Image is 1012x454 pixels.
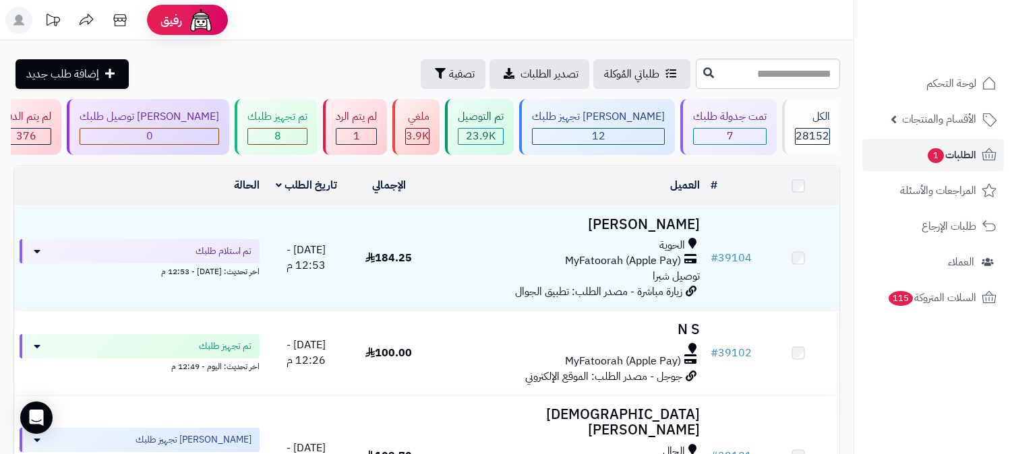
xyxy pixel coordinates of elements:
span: 184.25 [365,250,412,266]
div: [PERSON_NAME] توصيل طلبك [80,109,219,125]
div: [PERSON_NAME] تجهيز طلبك [532,109,665,125]
div: لم يتم الرد [336,109,377,125]
a: #39102 [711,345,752,361]
span: [DATE] - 12:26 م [287,337,326,368]
span: 12 [592,128,605,144]
div: Open Intercom Messenger [20,401,53,434]
span: تصفية [449,66,475,82]
a: [PERSON_NAME] تجهيز طلبك 12 [516,99,678,155]
div: 3865 [406,129,429,144]
span: تصدير الطلبات [520,66,578,82]
span: 1 [928,148,944,163]
button: تصفية [421,59,485,89]
span: 1 [353,128,360,144]
span: تم استلام طلبك [196,245,251,258]
a: الحالة [234,177,260,193]
a: إضافة طلب جديد [16,59,129,89]
span: طلباتي المُوكلة [604,66,659,82]
a: الطلبات1 [862,139,1004,171]
div: تم تجهيز طلبك [247,109,307,125]
span: طلبات الإرجاع [922,217,976,236]
a: لم يتم الرد 1 [320,99,390,155]
div: 7 [694,129,766,144]
div: تم التوصيل [458,109,504,125]
span: 28152 [796,128,829,144]
span: 7 [727,128,734,144]
div: تمت جدولة طلبك [693,109,767,125]
div: لم يتم الدفع [1,109,51,125]
span: # [711,250,718,266]
div: 12 [533,129,664,144]
span: تم تجهيز طلبك [199,339,251,353]
span: MyFatoorah (Apple Pay) [565,354,681,369]
div: ملغي [405,109,429,125]
div: الكل [795,109,830,125]
span: الحوية [659,238,685,253]
a: السلات المتروكة115 [862,282,1004,314]
a: تم تجهيز طلبك 8 [232,99,320,155]
span: MyFatoorah (Apple Pay) [565,253,681,269]
span: # [711,345,718,361]
h3: [DEMOGRAPHIC_DATA][PERSON_NAME] [436,407,700,438]
h3: N S [436,322,700,337]
a: [PERSON_NAME] توصيل طلبك 0 [64,99,232,155]
a: المراجعات والأسئلة [862,174,1004,207]
span: 3.9K [406,128,429,144]
a: # [711,177,717,193]
div: 23882 [458,129,503,144]
span: رفيق [160,12,182,28]
h3: [PERSON_NAME] [436,217,700,232]
a: #39104 [711,250,752,266]
a: تاريخ الطلب [276,177,337,193]
a: الكل28152 [779,99,843,155]
a: لوحة التحكم [862,67,1004,100]
span: 23.9K [466,128,496,144]
span: العملاء [948,253,974,271]
div: 8 [248,129,307,144]
a: تصدير الطلبات [489,59,589,89]
a: تحديثات المنصة [36,7,69,37]
span: 0 [146,128,153,144]
img: ai-face.png [187,7,214,34]
span: الطلبات [926,145,976,164]
div: 0 [80,129,218,144]
span: 100.00 [365,345,412,361]
div: 1 [336,129,376,144]
a: ملغي 3.9K [390,99,442,155]
img: logo-2.png [920,38,999,66]
a: طلباتي المُوكلة [593,59,690,89]
span: زيارة مباشرة - مصدر الطلب: تطبيق الجوال [515,284,682,300]
span: توصيل شبرا [653,268,700,284]
a: العميل [670,177,700,193]
span: السلات المتروكة [887,288,976,307]
div: اخر تحديث: [DATE] - 12:53 م [20,263,260,278]
div: اخر تحديث: اليوم - 12:49 م [20,358,260,372]
span: [DATE] - 12:53 م [287,242,326,273]
span: المراجعات والأسئلة [900,181,976,200]
span: 376 [16,128,36,144]
a: طلبات الإرجاع [862,210,1004,242]
span: الأقسام والمنتجات [902,110,976,129]
span: 115 [889,291,913,306]
span: جوجل - مصدر الطلب: الموقع الإلكتروني [525,368,682,385]
span: لوحة التحكم [926,74,976,93]
span: إضافة طلب جديد [26,66,99,82]
span: [PERSON_NAME] تجهيز طلبك [136,433,251,447]
a: تمت جدولة طلبك 7 [678,99,779,155]
a: تم التوصيل 23.9K [442,99,516,155]
div: 376 [2,129,51,144]
span: 8 [274,128,281,144]
a: الإجمالي [372,177,406,193]
a: العملاء [862,246,1004,278]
